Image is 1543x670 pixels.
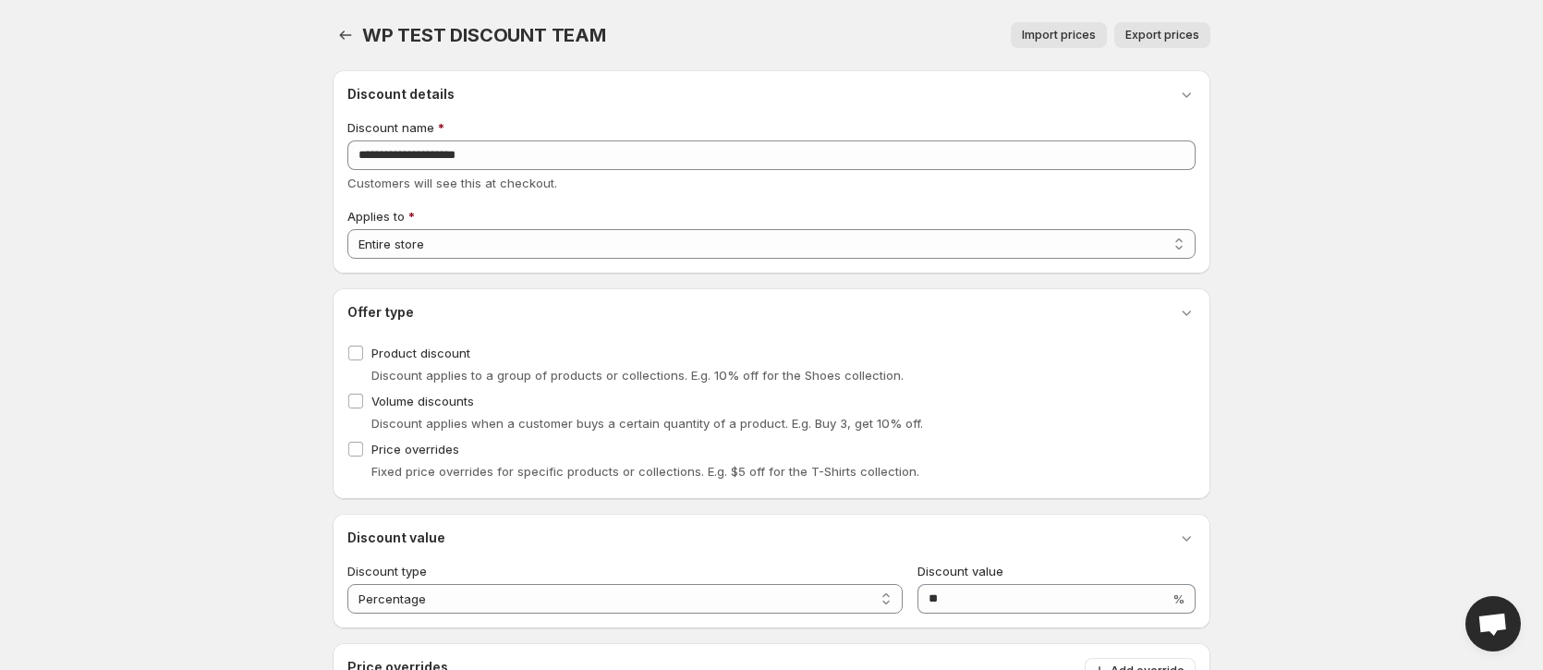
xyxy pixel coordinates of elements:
span: Import prices [1022,28,1096,43]
span: Volume discounts [371,394,474,408]
h3: Discount value [347,529,445,547]
span: WP TEST DISCOUNT TEAM [362,24,606,46]
span: Customers will see this at checkout. [347,176,557,190]
h3: Offer type [347,303,414,322]
a: Open chat [1465,596,1521,652]
span: Discount applies when a customer buys a certain quantity of a product. E.g. Buy 3, get 10% off. [371,416,923,431]
span: Fixed price overrides for specific products or collections. E.g. $5 off for the T-Shirts collection. [371,464,919,479]
span: Discount value [917,564,1003,579]
span: Applies to [347,209,405,224]
button: Import prices [1011,22,1107,48]
span: Price overrides [371,442,459,457]
span: Discount type [347,564,427,579]
span: Product discount [371,346,470,360]
span: % [1172,591,1185,606]
span: Export prices [1125,28,1199,43]
span: Discount applies to a group of products or collections. E.g. 10% off for the Shoes collection. [371,368,904,383]
h3: Discount details [347,85,455,104]
button: Export prices [1114,22,1210,48]
span: Discount name [347,120,434,135]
